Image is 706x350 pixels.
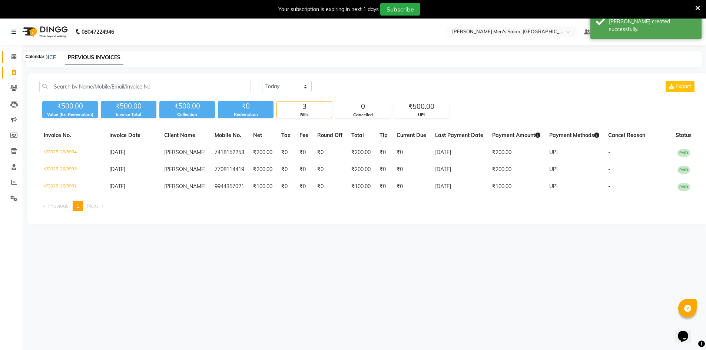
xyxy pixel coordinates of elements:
[44,132,71,139] span: Invoice No.
[379,132,388,139] span: Tip
[677,149,690,157] span: PAID
[109,166,125,173] span: [DATE]
[19,21,70,42] img: logo
[392,178,431,195] td: ₹0
[278,6,379,13] div: Your subscription is expiring in next 1 days
[431,178,488,195] td: [DATE]
[164,183,206,190] span: [PERSON_NAME]
[488,144,545,161] td: ₹200.00
[608,183,610,190] span: -
[210,161,249,178] td: 7708114419
[313,161,347,178] td: ₹0
[76,203,79,209] span: 1
[676,83,691,90] span: Export
[335,112,390,118] div: Cancelled
[549,166,558,173] span: UPI
[23,52,46,61] div: Calendar
[109,183,125,190] span: [DATE]
[159,101,215,111] div: ₹500.00
[609,18,696,33] div: Bill created successfully.
[87,203,98,209] span: Next
[295,144,313,161] td: ₹0
[351,132,364,139] span: Total
[249,161,277,178] td: ₹200.00
[392,161,431,178] td: ₹0
[394,112,449,118] div: UPI
[218,111,274,118] div: Redemption
[164,166,206,173] span: [PERSON_NAME]
[295,178,313,195] td: ₹0
[675,320,699,343] iframe: chat widget
[277,178,295,195] td: ₹0
[42,101,98,111] div: ₹500.00
[608,132,645,139] span: Cancel Reason
[109,149,125,156] span: [DATE]
[375,161,392,178] td: ₹0
[253,132,262,139] span: Net
[210,178,249,195] td: 9944357021
[335,101,390,112] div: 0
[277,161,295,178] td: ₹0
[677,183,690,191] span: PAID
[313,178,347,195] td: ₹0
[549,149,558,156] span: UPI
[549,132,599,139] span: Payment Methods
[394,101,449,112] div: ₹500.00
[39,178,105,195] td: V/2025-26/3992
[392,144,431,161] td: ₹0
[218,101,274,111] div: ₹0
[295,161,313,178] td: ₹0
[277,144,295,161] td: ₹0
[375,178,392,195] td: ₹0
[101,111,156,118] div: Invoice Total
[39,144,105,161] td: V/2025-26/3994
[65,51,123,64] a: PREVIOUS INVOICES
[48,203,69,209] span: Previous
[39,81,251,92] input: Search by Name/Mobile/Email/Invoice No
[299,132,308,139] span: Fee
[492,132,540,139] span: Payment Amount
[488,161,545,178] td: ₹200.00
[431,161,488,178] td: [DATE]
[82,21,114,42] b: 08047224946
[608,166,610,173] span: -
[347,144,375,161] td: ₹200.00
[549,183,558,190] span: UPI
[210,144,249,161] td: 7418152253
[215,132,241,139] span: Mobile No.
[109,132,140,139] span: Invoice Date
[347,161,375,178] td: ₹200.00
[431,144,488,161] td: [DATE]
[676,132,692,139] span: Status
[164,132,195,139] span: Client Name
[375,144,392,161] td: ₹0
[164,149,206,156] span: [PERSON_NAME]
[101,101,156,111] div: ₹500.00
[488,178,545,195] td: ₹100.00
[249,144,277,161] td: ₹200.00
[277,101,332,112] div: 3
[317,132,342,139] span: Round Off
[347,178,375,195] td: ₹100.00
[666,81,695,92] button: Export
[159,111,215,118] div: Collection
[435,132,483,139] span: Last Payment Date
[42,111,98,118] div: Value (Ex. Redemption)
[39,161,105,178] td: V/2025-26/3993
[277,112,332,118] div: Bills
[249,178,277,195] td: ₹100.00
[397,132,426,139] span: Current Due
[39,201,696,211] nav: Pagination
[608,149,610,156] span: -
[313,144,347,161] td: ₹0
[677,166,690,174] span: PAID
[281,132,291,139] span: Tax
[380,3,420,16] button: Subscribe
